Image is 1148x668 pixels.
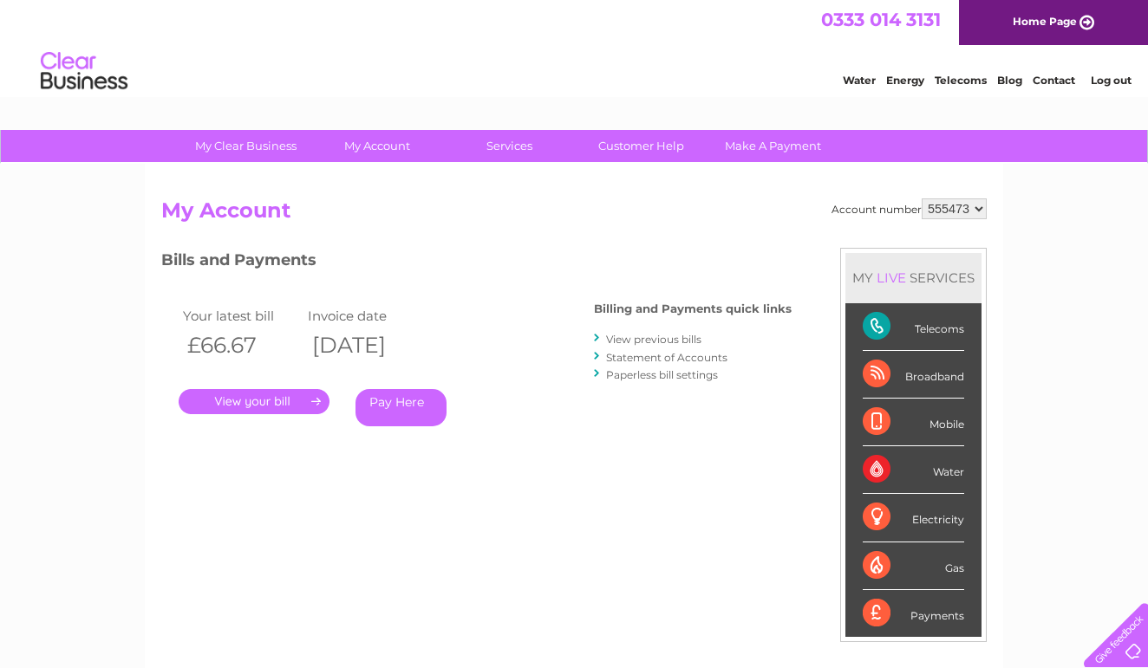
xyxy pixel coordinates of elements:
[303,304,428,328] td: Invoice date
[570,130,713,162] a: Customer Help
[179,328,303,363] th: £66.67
[179,304,303,328] td: Your latest bill
[40,45,128,98] img: logo.png
[863,399,964,446] div: Mobile
[438,130,581,162] a: Services
[935,74,987,87] a: Telecoms
[863,590,964,637] div: Payments
[843,74,876,87] a: Water
[606,368,718,381] a: Paperless bill settings
[161,248,792,278] h3: Bills and Payments
[701,130,845,162] a: Make A Payment
[832,198,987,219] div: Account number
[174,130,317,162] a: My Clear Business
[606,351,727,364] a: Statement of Accounts
[863,303,964,351] div: Telecoms
[997,74,1022,87] a: Blog
[863,494,964,542] div: Electricity
[845,253,982,302] div: MY SERVICES
[166,10,985,84] div: Clear Business is a trading name of Verastar Limited (registered in [GEOGRAPHIC_DATA] No. 3667643...
[863,542,964,590] div: Gas
[303,328,428,363] th: [DATE]
[179,389,329,414] a: .
[355,389,447,426] a: Pay Here
[306,130,449,162] a: My Account
[863,446,964,494] div: Water
[161,198,987,231] h2: My Account
[863,351,964,399] div: Broadband
[594,302,792,315] h4: Billing and Payments quick links
[1091,74,1132,87] a: Log out
[886,74,924,87] a: Energy
[873,269,910,286] div: LIVE
[1033,74,1075,87] a: Contact
[821,9,941,30] a: 0333 014 3131
[606,333,701,346] a: View previous bills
